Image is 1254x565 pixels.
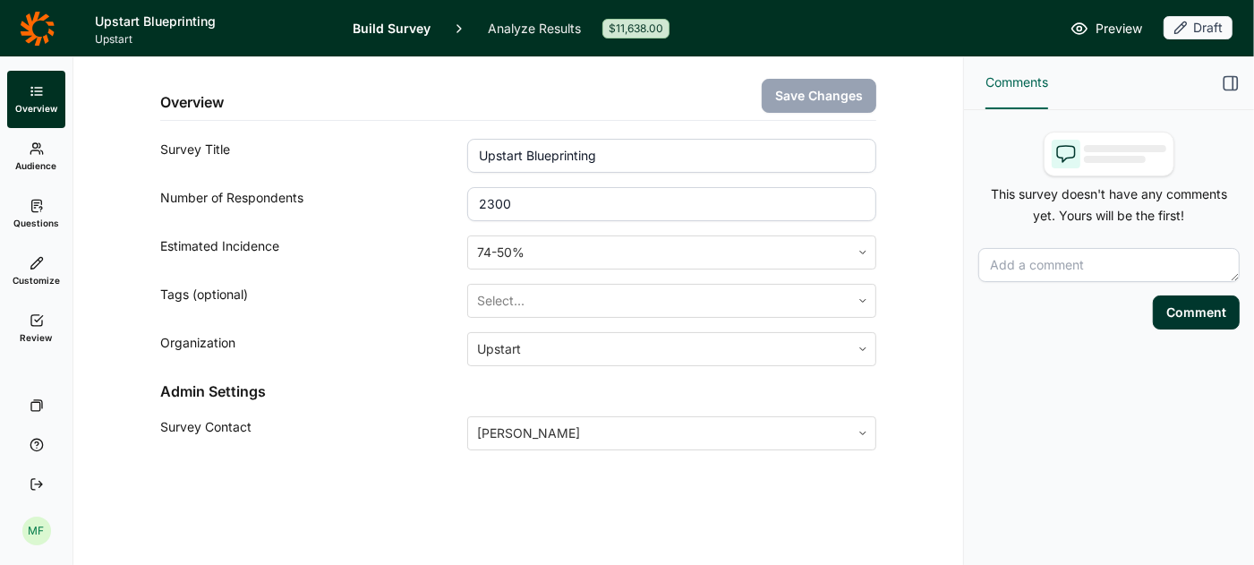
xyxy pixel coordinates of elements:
[95,11,331,32] h1: Upstart Blueprinting
[160,416,467,450] div: Survey Contact
[7,185,65,243] a: Questions
[1096,18,1142,39] span: Preview
[985,57,1048,109] button: Comments
[1071,18,1142,39] a: Preview
[985,72,1048,93] span: Comments
[95,32,331,47] span: Upstart
[160,284,467,318] div: Tags (optional)
[1164,16,1233,41] button: Draft
[1164,16,1233,39] div: Draft
[22,517,51,545] div: MF
[7,300,65,357] a: Review
[15,102,57,115] span: Overview
[21,331,53,344] span: Review
[762,79,876,113] button: Save Changes
[13,274,60,287] span: Customize
[7,243,65,300] a: Customize
[467,139,876,173] input: ex: Package testing study
[16,159,57,172] span: Audience
[160,332,467,366] div: Organization
[160,235,467,270] div: Estimated Incidence
[1153,295,1240,330] button: Comment
[602,19,670,39] div: $11,638.00
[160,139,467,173] div: Survey Title
[160,187,467,221] div: Number of Respondents
[7,128,65,185] a: Audience
[978,184,1240,227] p: This survey doesn't have any comments yet. Yours will be the first!
[160,91,224,113] h2: Overview
[7,71,65,128] a: Overview
[13,217,59,229] span: Questions
[160,381,876,402] h2: Admin Settings
[467,187,876,221] input: 1000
